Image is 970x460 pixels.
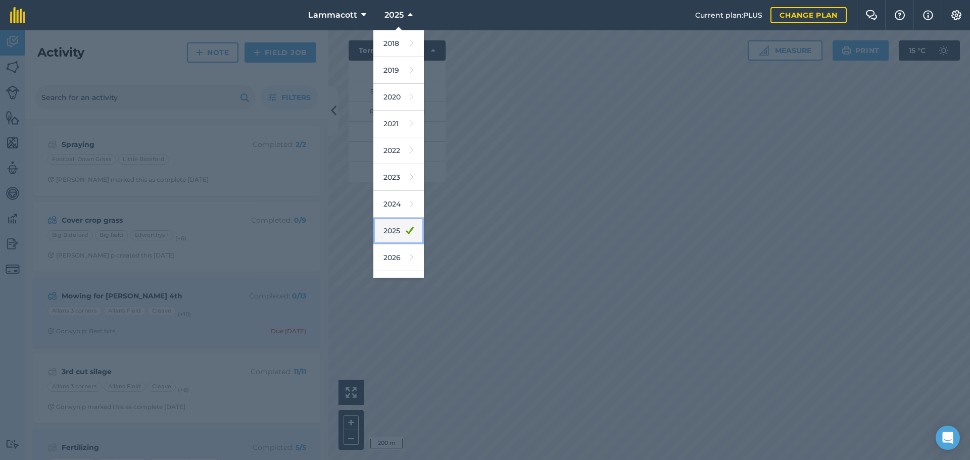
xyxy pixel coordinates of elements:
[373,30,424,57] a: 2018
[894,10,906,20] img: A question mark icon
[308,9,357,21] span: Lammacott
[373,164,424,191] a: 2023
[10,7,25,23] img: fieldmargin Logo
[373,84,424,111] a: 2020
[373,218,424,244] a: 2025
[373,191,424,218] a: 2024
[936,426,960,450] div: Open Intercom Messenger
[923,9,933,21] img: svg+xml;base64,PHN2ZyB4bWxucz0iaHR0cDovL3d3dy53My5vcmcvMjAwMC9zdmciIHdpZHRoPSIxNyIgaGVpZ2h0PSIxNy...
[373,271,424,298] a: 2027
[384,9,404,21] span: 2025
[695,10,762,21] span: Current plan : PLUS
[373,111,424,137] a: 2021
[770,7,847,23] a: Change plan
[865,10,878,20] img: Two speech bubbles overlapping with the left bubble in the forefront
[950,10,962,20] img: A cog icon
[373,137,424,164] a: 2022
[373,244,424,271] a: 2026
[373,57,424,84] a: 2019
